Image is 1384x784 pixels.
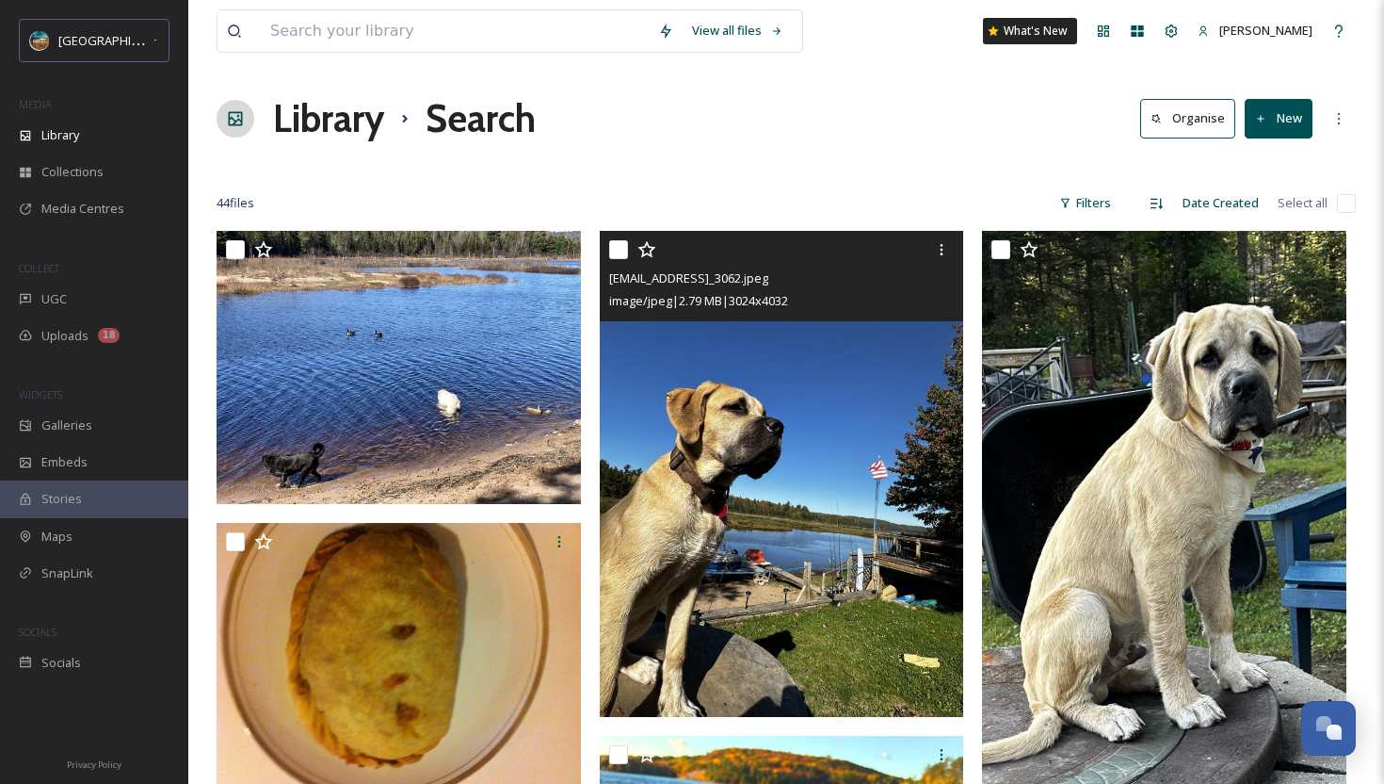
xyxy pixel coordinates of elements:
[41,490,82,508] span: Stories
[217,231,581,504] img: ext_1744560815.570103_pastymanmike@gmail.com-IMG_7320.jpeg
[1050,185,1120,221] div: Filters
[983,18,1077,44] a: What's New
[1245,99,1312,138] button: New
[609,269,768,286] span: [EMAIL_ADDRESS]_3062.jpeg
[19,625,56,639] span: SOCIALS
[1219,22,1312,39] span: [PERSON_NAME]
[41,528,72,546] span: Maps
[609,292,788,309] span: image/jpeg | 2.79 MB | 3024 x 4032
[41,126,79,144] span: Library
[1140,99,1235,138] button: Organise
[41,200,124,218] span: Media Centres
[683,12,793,49] a: View all files
[41,654,81,672] span: Socials
[217,194,254,212] span: 44 file s
[98,328,120,343] div: 18
[1140,99,1245,138] a: Organise
[41,416,92,434] span: Galleries
[273,90,384,147] a: Library
[19,97,52,111] span: MEDIA
[600,231,964,717] img: ext_1744560813.393858_pastymanmike@gmail.com-IMG_3062.jpeg
[1278,194,1328,212] span: Select all
[1188,12,1322,49] a: [PERSON_NAME]
[19,387,62,401] span: WIDGETS
[41,564,93,582] span: SnapLink
[426,90,536,147] h1: Search
[261,10,649,52] input: Search your library
[41,290,67,308] span: UGC
[19,261,59,275] span: COLLECT
[41,453,88,471] span: Embeds
[1301,701,1356,756] button: Open Chat
[30,31,49,50] img: Snapsea%20Profile.jpg
[41,163,104,181] span: Collections
[67,759,121,771] span: Privacy Policy
[41,327,89,345] span: Uploads
[58,31,242,49] span: [GEOGRAPHIC_DATA][US_STATE]
[67,752,121,775] a: Privacy Policy
[1173,185,1268,221] div: Date Created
